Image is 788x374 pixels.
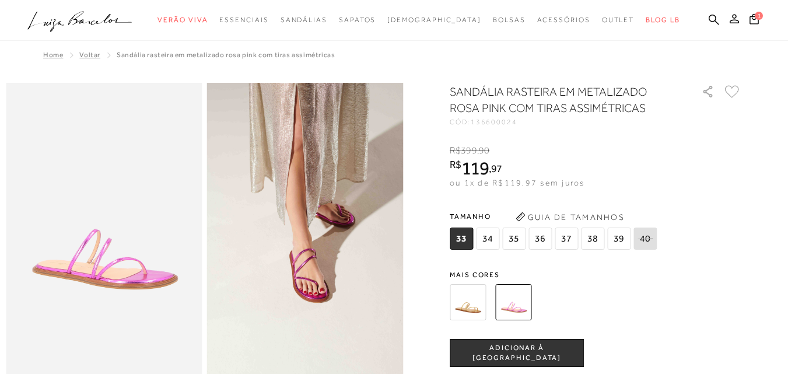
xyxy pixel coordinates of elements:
span: [DEMOGRAPHIC_DATA] [387,16,481,24]
span: Essenciais [219,16,268,24]
a: Home [43,51,63,59]
span: Outlet [602,16,635,24]
span: Acessórios [537,16,590,24]
button: Guia de Tamanhos [512,208,628,226]
span: Mais cores [450,271,741,278]
span: ou 1x de R$119,97 sem juros [450,178,584,187]
button: ADICIONAR À [GEOGRAPHIC_DATA] [450,339,584,367]
a: noSubCategoriesText [281,9,327,31]
span: 399 [461,145,477,156]
img: SANDÁLIA RASTEIRA EM METALIZADO ROSA PINK COM TIRAS ASSIMÉTRICAS [495,284,531,320]
h1: SANDÁLIA RASTEIRA EM METALIZADO ROSA PINK COM TIRAS ASSIMÉTRICAS [450,83,668,116]
div: CÓD: [450,118,683,125]
span: 37 [555,228,578,250]
button: 1 [746,13,762,29]
span: Sapatos [339,16,376,24]
span: 90 [479,145,489,156]
span: 38 [581,228,604,250]
a: noSubCategoriesText [537,9,590,31]
span: BLOG LB [646,16,680,24]
a: noSubCategoriesText [219,9,268,31]
a: noSubCategoriesText [493,9,526,31]
i: , [477,145,490,156]
span: 35 [502,228,526,250]
span: 39 [607,228,631,250]
i: R$ [450,145,461,156]
a: Voltar [79,51,100,59]
span: 33 [450,228,473,250]
span: 97 [491,162,502,174]
i: R$ [450,159,461,170]
span: 36 [528,228,552,250]
a: noSubCategoriesText [387,9,481,31]
span: 136600024 [471,118,517,126]
span: 34 [476,228,499,250]
a: noSubCategoriesText [602,9,635,31]
span: 40 [633,228,657,250]
span: SANDÁLIA RASTEIRA EM METALIZADO ROSA PINK COM TIRAS ASSIMÉTRICAS [117,51,335,59]
img: SANDÁLIA RASTEIRA EM METALIZADO DOURADO COM TIRAS ASSIMÉTRICAS [450,284,486,320]
a: noSubCategoriesText [157,9,208,31]
span: Bolsas [493,16,526,24]
span: Verão Viva [157,16,208,24]
span: 1 [755,12,763,20]
a: BLOG LB [646,9,680,31]
i: , [489,163,502,174]
span: 119 [461,158,489,179]
span: Tamanho [450,208,660,225]
a: noSubCategoriesText [339,9,376,31]
span: Sandálias [281,16,327,24]
span: ADICIONAR À [GEOGRAPHIC_DATA] [450,343,583,363]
